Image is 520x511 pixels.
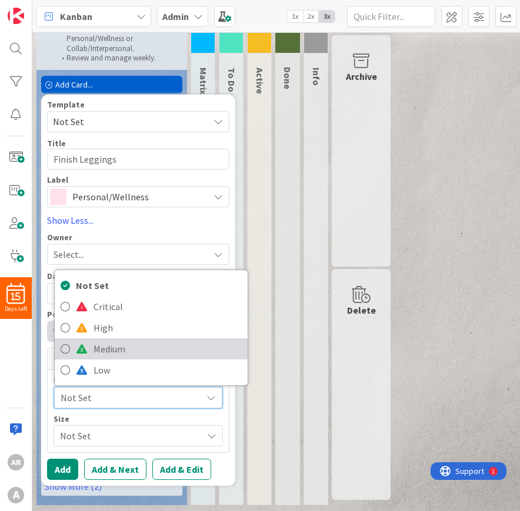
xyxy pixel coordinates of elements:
span: Info [311,68,322,86]
span: [DATE] [54,287,82,301]
span: Active [254,68,266,94]
span: Support [25,2,54,16]
span: Label [47,176,68,184]
div: Delete [347,303,376,317]
div: AR [8,454,24,470]
img: Visit kanbanzone.com [8,8,24,24]
a: Show Less... [47,213,229,227]
span: High [94,319,242,337]
div: Size [54,415,223,423]
span: Custom Fields [54,352,208,366]
input: Quick Filter... [347,6,435,27]
button: Add & Edit [152,459,211,480]
span: Kanban [60,9,92,23]
label: Title [47,138,66,149]
textarea: Finish Leggings [47,149,229,170]
div: 1 [61,5,64,14]
span: Low [94,361,242,379]
span: Not Set [76,277,242,294]
span: Not Set [61,389,196,406]
span: To Do [226,68,238,92]
button: Add [47,459,78,480]
a: Not Set [55,275,248,296]
span: Position [47,310,81,318]
span: 15 [11,293,21,301]
span: Owner [47,233,72,241]
a: Medium [55,338,248,359]
span: 3x [319,11,335,22]
b: Admin [162,11,189,22]
span: Not Set [53,114,200,129]
span: 1x [287,11,303,22]
li: Review and manage weekly. [55,53,181,63]
span: Critical [94,298,242,315]
span: Template [47,100,85,109]
span: Not Set [60,428,196,444]
span: 2x [303,11,319,22]
a: Show More (2) [41,477,182,496]
span: Done [282,67,294,89]
div: Archive [346,69,377,83]
a: Critical [55,296,248,317]
span: Dates [47,272,70,280]
a: Low [55,359,248,381]
span: Medium [94,340,242,358]
div: A [8,487,24,503]
div: Priority [54,376,223,384]
span: Matrix [198,68,209,95]
a: High [55,317,248,338]
button: Add & Next [84,459,146,480]
span: Add Card... [55,79,93,90]
span: Select... [54,247,84,261]
span: Personal/Wellness [72,189,203,205]
li: Task cards added must be either Personal/Wellness or Collab/Interpersonal. [55,25,181,53]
